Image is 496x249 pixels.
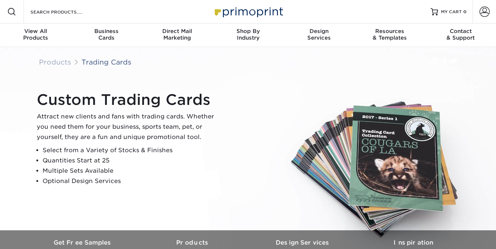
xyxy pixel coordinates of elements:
a: Products [39,58,71,66]
h3: Inspiration [358,239,468,246]
h3: Design Services [248,239,358,246]
a: Resources& Templates [354,23,425,47]
a: DesignServices [283,23,354,47]
h3: Get Free Samples [28,239,138,246]
div: & Support [425,28,496,41]
span: Resources [354,28,425,34]
span: Contact [425,28,496,34]
input: SEARCH PRODUCTS..... [30,7,101,16]
span: 0 [463,9,467,14]
div: Cards [71,28,142,41]
a: Shop ByIndustry [213,23,283,47]
li: Select from a Variety of Stocks & Finishes [43,145,220,155]
span: Direct Mail [142,28,213,34]
img: Primoprint [211,4,285,19]
a: Direct MailMarketing [142,23,213,47]
a: Contact& Support [425,23,496,47]
span: Design [283,28,354,34]
div: Marketing [142,28,213,41]
h1: Custom Trading Cards [37,91,220,109]
span: MY CART [441,9,462,15]
h3: Products [138,239,248,246]
span: Business [71,28,142,34]
li: Quantities Start at 25 [43,155,220,166]
p: Attract new clients and fans with trading cards. Whether you need them for your business, sports ... [37,111,220,142]
div: Services [283,28,354,41]
li: Multiple Sets Available [43,166,220,176]
li: Optional Design Services [43,176,220,186]
div: & Templates [354,28,425,41]
div: Industry [213,28,283,41]
a: Trading Cards [82,58,131,66]
span: Shop By [213,28,283,34]
a: BusinessCards [71,23,142,47]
